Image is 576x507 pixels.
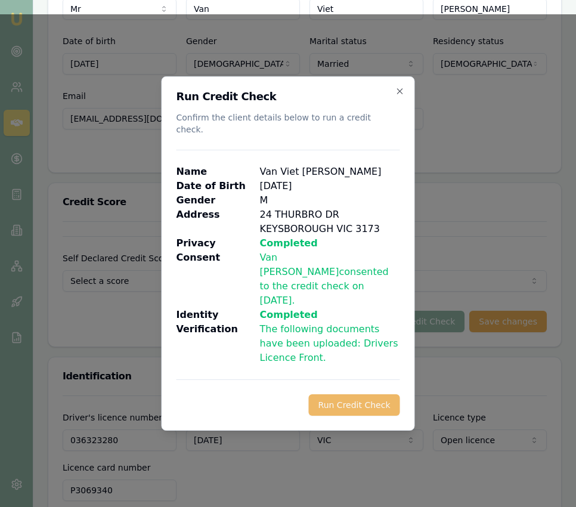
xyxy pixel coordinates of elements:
[176,165,260,179] p: Name
[309,394,400,416] button: Run Credit Check
[176,179,260,193] p: Date of Birth
[260,208,400,236] p: 24 THURBRO DR KEYSBOROUGH VIC 3173
[260,193,268,208] p: M
[176,91,400,102] h2: Run Credit Check
[260,236,400,251] p: Completed
[176,208,260,236] p: Address
[260,308,400,322] p: Completed
[176,308,260,365] p: Identity Verification
[176,193,260,208] p: Gender
[260,165,382,179] p: Van Viet [PERSON_NAME]
[176,236,260,308] p: Privacy Consent
[176,112,400,135] p: Confirm the client details below to run a credit check.
[260,251,400,308] p: Van [PERSON_NAME] consented to the credit check on [DATE] .
[260,322,400,365] p: The following documents have been uploaded: .
[260,179,292,193] p: [DATE]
